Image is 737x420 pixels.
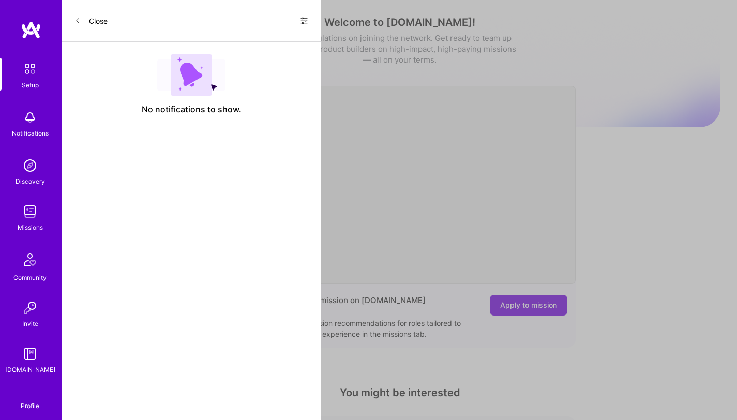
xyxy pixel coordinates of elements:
div: Setup [22,80,39,91]
div: Notifications [12,128,49,139]
img: Invite [20,297,40,318]
a: Profile [17,389,43,410]
div: Profile [21,400,39,410]
img: teamwork [20,201,40,222]
img: discovery [20,155,40,176]
div: Community [13,272,47,283]
div: Discovery [16,176,45,187]
img: setup [19,58,41,80]
img: bell [20,107,40,128]
span: No notifications to show. [142,104,242,115]
img: logo [21,21,41,39]
img: Community [18,247,42,272]
div: [DOMAIN_NAME] [5,364,55,375]
img: empty [157,54,225,96]
img: guide book [20,343,40,364]
button: Close [74,12,108,29]
div: Missions [18,222,43,233]
div: Invite [22,318,38,329]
